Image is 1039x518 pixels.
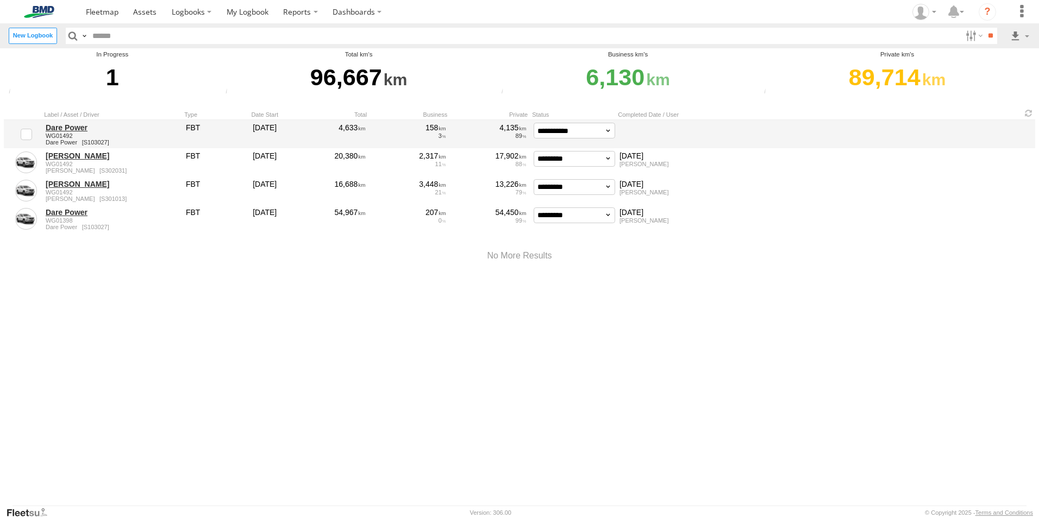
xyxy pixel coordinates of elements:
div: Total km's [222,50,495,59]
span: Total [291,111,367,118]
span: WG01492 [46,161,178,167]
div: 99 [453,217,526,224]
div: 4,633 [291,121,367,147]
div: [DATE] [243,149,286,175]
div: 13,226 [496,179,527,189]
a: Visit our Website [6,507,56,518]
a: Click to Edit Logbook Details [15,208,37,230]
div: 207 [425,207,446,217]
select: Dare Power WG01398 Dare Power S103027 fbt [DATE] 54,967 207 0 54,450 99 [DATE] [PERSON_NAME] [534,207,615,223]
div: 0 [373,217,446,224]
div: Total Trips Distance [222,59,495,97]
span: S103027 [82,139,109,146]
div: 158 [425,123,446,132]
span: [DATE] [619,151,703,161]
i: ? [979,3,996,21]
div: Total trips distance [222,89,239,97]
span: WG01398 [46,217,178,224]
label: Export results as... [1006,28,1030,43]
span: S302031 [99,167,127,174]
div: Total Business Trips Distance [498,59,758,97]
a: Dare Power [46,207,178,217]
label: Create New Logbook [9,28,57,43]
div: Version: 306.00 [470,509,511,516]
div: 54,967 [291,206,367,232]
span: S301013 [99,195,127,202]
div: 3 [373,132,446,139]
div: Total business trips distance [498,89,515,97]
select: [PERSON_NAME] WG01492 [PERSON_NAME] S302031 fbt [DATE] 20,380 2,317 11 17,902 88 [DATE] [PERSON_N... [534,151,615,167]
label: Search Query [80,28,89,43]
select: [PERSON_NAME] WG01492 [PERSON_NAME] S301013 fbt [DATE] 16,688 3,448 21 13,226 79 [DATE] [PERSON_N... [534,179,615,195]
div: 2,317 [419,151,446,161]
div: 20,380 [291,149,367,175]
div: 11 [373,161,446,167]
a: Dare Power [46,123,178,132]
span: [PERSON_NAME] [46,195,95,202]
a: Click to Edit Logbook Details [15,180,37,201]
div: 3,448 [419,179,446,189]
div: 79 [453,189,526,195]
span: [PERSON_NAME] [619,161,668,167]
span: Business [371,111,447,118]
span: Dare Power [46,139,77,146]
span: [PERSON_NAME] [46,167,95,174]
div: fbt [184,149,239,175]
span: [PERSON_NAME] [619,217,668,224]
div: 16,688 [291,178,367,204]
span: [PERSON_NAME] [619,189,668,195]
span: WG01492 [46,132,178,139]
div: Total Logbook In Progress [5,59,219,97]
span: Date Start [243,111,286,118]
span: Private [452,111,528,118]
div: fbt [184,178,239,204]
a: [PERSON_NAME] [46,151,178,161]
div: 88 [453,161,526,167]
div: Total Private Trips Distance [761,59,1034,97]
span: Dare Power [46,224,77,230]
a: Click to Edit Logbook Details [15,151,37,173]
div: fbt [184,206,239,232]
div: 21 [373,189,446,195]
div: [DATE] [243,178,286,204]
div: [DATE] [243,121,286,147]
span: Refresh [1022,108,1035,118]
div: In Progress [5,50,219,59]
span: Label / Asset / Driver [44,111,180,118]
span: Status [532,111,614,118]
a: [PERSON_NAME] [46,179,178,189]
div: fbt [184,121,239,147]
div: 17,902 [496,151,527,161]
span: Type [184,111,239,118]
div: 4,135 [499,123,526,132]
div: Ainslie Brown [909,4,940,20]
img: bmd-logo.svg [11,6,67,18]
span: S103027 [82,224,109,230]
select: Dare Power WG01492 Dare Power S103027 fbt [DATE] 4,633 158 3 4,135 89 [534,123,615,138]
span: [DATE] [619,207,703,217]
a: Terms and Conditions [975,509,1033,516]
div: Private km's [761,50,1034,59]
div: [DATE] [243,206,286,232]
div: Total private trips distance [761,89,777,97]
span: Completed Date / User [618,111,705,118]
div: 89 [453,132,526,139]
div: 54,450 [496,207,527,217]
label: Search Filter Options [961,28,985,43]
span: WG01492 [46,189,178,195]
span: [DATE] [619,179,703,189]
div: Business km's [498,50,758,59]
div: © Copyright 2025 - [925,509,1033,516]
div: Total Logbooks which is in progres [5,89,22,97]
